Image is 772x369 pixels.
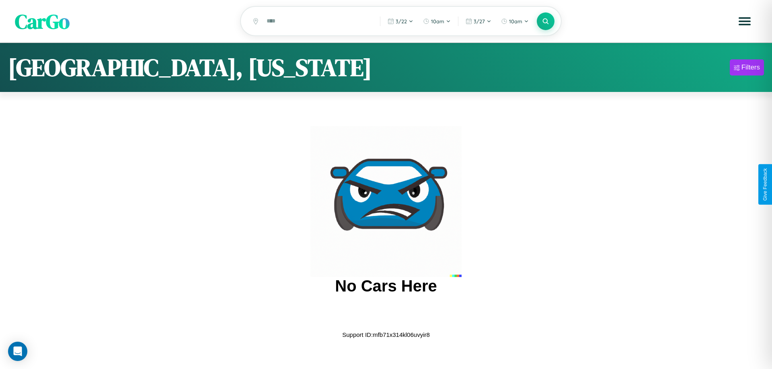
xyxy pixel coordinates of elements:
[8,51,372,84] h1: [GEOGRAPHIC_DATA], [US_STATE]
[730,59,764,75] button: Filters
[462,15,495,28] button: 3/27
[474,18,485,24] span: 3 / 27
[342,329,430,340] p: Support ID: mfb71x314kl06uvyir8
[741,63,760,71] div: Filters
[497,15,533,28] button: 10am
[509,18,522,24] span: 10am
[8,342,27,361] div: Open Intercom Messenger
[733,10,756,33] button: Open menu
[335,277,437,295] h2: No Cars Here
[15,7,70,35] span: CarGo
[396,18,407,24] span: 3 / 22
[384,15,417,28] button: 3/22
[419,15,455,28] button: 10am
[310,126,462,277] img: car
[762,168,768,201] div: Give Feedback
[431,18,444,24] span: 10am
